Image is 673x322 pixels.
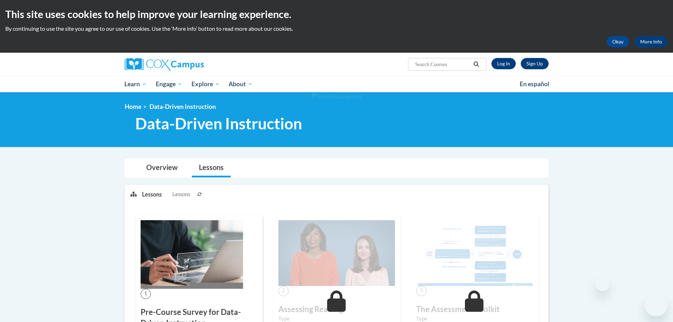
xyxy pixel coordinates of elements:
a: Engage [151,76,187,92]
a: En español [515,77,554,92]
a: Home [125,103,141,110]
span: Lessons [172,191,190,198]
span: Explore [191,80,220,88]
h3: Assessing Reading [278,304,395,315]
span: Engage [156,80,182,88]
a: Cox Campus [125,58,259,71]
h2: This site uses cookies to help improve your learning experience. [5,7,668,21]
a: Explore [187,76,224,92]
button: Search [471,60,482,69]
span: Data-Driven Instruction [149,103,216,110]
span: 1 [141,289,151,299]
h3: The Assessment Toolkit [416,304,533,315]
a: More Info [634,36,668,47]
span: About [229,80,253,88]
a: Lessons [192,159,231,177]
a: Overview [139,159,185,177]
iframe: Close message [595,277,609,291]
iframe: Button to launch messaging window [645,294,667,316]
span: 2 [278,286,289,296]
img: Course Image [416,220,533,286]
span: 3 [416,286,426,296]
span: Learn [124,80,147,88]
a: Register [521,58,549,69]
a: Learn [120,76,152,92]
img: Course Image [278,220,395,286]
button: Okay [607,36,629,47]
p: Lessons [142,191,162,198]
a: About [224,76,257,92]
div: Main menu [114,76,559,92]
a: Log In [491,58,516,69]
img: Cox Campus [125,58,204,71]
p: By continuing to use the site you agree to our use of cookies. Use the ‘More info’ button to read... [5,25,668,33]
img: Course Image [141,220,243,289]
input: Search Courses [414,60,471,69]
span: Data-Driven Instruction [135,114,302,133]
img: Section background [312,93,362,101]
span: En español [520,80,549,88]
